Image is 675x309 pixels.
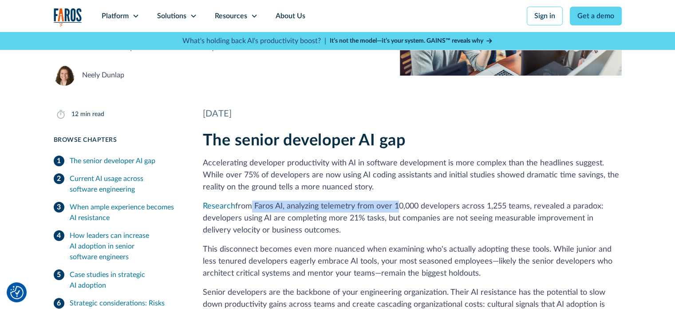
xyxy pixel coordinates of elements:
div: Browse Chapters [54,136,182,145]
a: home [54,8,82,26]
a: How leaders can increase AI adoption in senior software engineers [54,227,182,266]
p: What's holding back AI's productivity boost? | [182,36,326,46]
p: This disconnect becomes even more nuanced when examining who's actually adopting these tools. Whi... [203,244,622,280]
div: Current AI usage across software engineering [70,173,182,195]
button: Cookie Settings [10,286,24,299]
p: from Faros AI, analyzing telemetry from over 10,000 developers across 1,255 teams, revealed a par... [203,201,622,237]
a: Case studies in strategic AI adoption [54,266,182,294]
div: 12 [71,110,79,119]
div: Resources [215,11,247,21]
a: The senior developer AI gap [54,152,182,170]
div: How leaders can increase AI adoption in senior software engineers [70,230,182,262]
a: Sign in [527,7,563,25]
a: When ample experience becomes AI resistance [54,198,182,227]
p: Accelerating developer productivity with AI in software development is more complex than the head... [203,157,622,193]
a: Research [203,202,235,210]
div: min read [80,110,104,119]
a: Get a demo [570,7,622,25]
div: The senior developer AI gap [70,156,155,166]
img: Neely Dunlap [54,64,75,86]
img: Logo of the analytics and reporting company Faros. [54,8,82,26]
img: Revisit consent button [10,286,24,299]
div: When ample experience becomes AI resistance [70,202,182,223]
a: Current AI usage across software engineering [54,170,182,198]
div: Neely Dunlap [82,70,124,80]
div: Solutions [157,11,186,21]
a: It’s not the model—it’s your system. GAINS™ reveals why [330,36,493,46]
div: [DATE] [203,107,622,120]
strong: It’s not the model—it’s your system. GAINS™ reveals why [330,38,483,44]
div: Platform [102,11,129,21]
h2: The senior developer AI gap [203,131,622,150]
div: Case studies in strategic AI adoption [70,269,182,291]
